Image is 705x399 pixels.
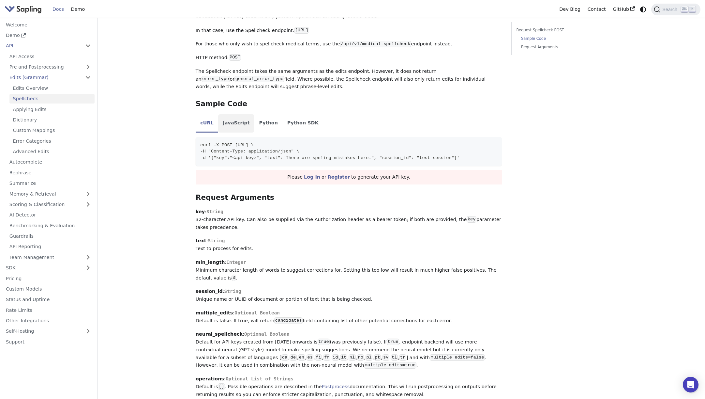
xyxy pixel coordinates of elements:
a: Welcome [2,20,95,29]
a: Demo [67,4,88,14]
h3: Sample Code [196,100,502,108]
code: true [387,339,399,345]
p: : Default is false. If true, will return field containing list of other potential corrections for... [196,309,502,325]
a: Pricing [2,274,95,283]
a: Dictionary [9,115,95,125]
a: Advanced Edits [9,147,95,156]
span: String [208,238,225,243]
code: general_error_type [234,76,284,82]
div: Open Intercom Messenger [683,377,698,392]
button: Search (Ctrl+K) [651,4,700,15]
a: Request Spellcheck POST [517,27,605,33]
p: For those who only wish to spellcheck medical terms, use the endpoint instead. [196,40,502,48]
code: pt [374,354,381,361]
a: AI Detector [6,210,95,220]
code: fi [315,354,322,361]
div: Please or to generate your API key. [196,170,502,184]
code: candidates [274,317,303,324]
button: Expand sidebar category 'SDK' [82,263,95,273]
strong: session_id [196,289,223,294]
p: : Text to process for edits. [196,237,502,253]
a: SDK [2,263,82,273]
code: pl [366,354,372,361]
strong: text [196,238,206,243]
a: Pre and Postprocessing [6,62,95,72]
code: da [281,354,288,361]
a: Status and Uptime [2,295,95,304]
code: fr [323,354,330,361]
a: Summarize [6,179,95,188]
p: In that case, use the Spellcheck endpoint. [196,27,502,35]
span: String [206,209,223,214]
code: it [340,354,347,361]
strong: multiple_edits [196,310,233,315]
p: : Default is . Possible operations are described in the documentation. This will run postprocessi... [196,375,502,398]
a: Postprocess [322,384,350,389]
button: Collapse sidebar category 'API' [82,41,95,51]
span: -H "Content-Type: application/json" \ [200,149,299,154]
code: tr [399,354,406,361]
a: API [2,41,82,51]
h3: Request Arguments [196,193,502,202]
a: Sample Code [521,36,603,42]
span: Optional Boolean [234,310,280,315]
a: Register [328,174,350,180]
code: multiple_edits=true [364,362,416,369]
a: Memory & Retrieval [6,189,95,199]
code: es [307,354,313,361]
a: Sapling.ai [5,5,44,14]
a: Guardrails [6,231,95,241]
span: String [224,289,241,294]
a: Scoring & Classification [6,200,95,209]
li: JavaScript [218,114,254,133]
span: -d '{"key":"<api-key>", "text":"There are speling mistakes here.", "session_id": "test session"}' [200,155,459,160]
span: Optional List of Strings [226,376,293,381]
code: no [357,354,364,361]
code: /api/v1/medical-spellcheck [340,41,411,47]
code: en [298,354,305,361]
strong: key [196,209,205,214]
a: Edits (Grammar) [6,73,95,82]
a: Self-Hosting [2,327,95,336]
a: Rate Limits [2,305,95,315]
li: cURL [196,114,218,133]
code: error_type [202,76,230,82]
a: Support [2,337,95,346]
code: true [318,339,330,345]
p: : Minimum character length of words to suggest corrections for. Setting this too low will result ... [196,259,502,282]
code: tl [391,354,398,361]
a: Edits Overview [9,83,95,93]
a: Contact [584,4,609,14]
span: Optional Boolean [244,331,290,337]
code: 3 [232,275,236,281]
a: API Reporting [6,242,95,251]
a: GitHub [609,4,638,14]
a: Request Arguments [521,44,603,50]
strong: operations [196,376,224,381]
a: Log In [304,174,320,180]
a: Other Integrations [2,316,95,326]
button: Switch between dark and light mode (currently system mode) [638,5,648,14]
a: Dev Blog [556,4,584,14]
span: curl -X POST [URL] \ [200,143,254,148]
span: Integer [226,260,246,265]
code: de [290,354,296,361]
li: Python SDK [282,114,323,133]
strong: neural_spellcheck [196,331,243,337]
p: : 32-character API key. Can also be supplied via the Authorization header as a bearer token; if b... [196,208,502,231]
li: Python [254,114,282,133]
img: Sapling.ai [5,5,42,14]
p: The Spellcheck endpoint takes the same arguments as the edits endpoint. However, it does not retu... [196,68,502,91]
p: : Unique name or UUID of document or portion of text that is being checked. [196,288,502,303]
a: Custom Models [2,284,95,294]
code: POST [229,54,241,61]
code: nl [349,354,355,361]
a: Demo [2,31,95,40]
a: Custom Mappings [9,126,95,135]
code: sv [382,354,389,361]
code: [] [218,383,225,390]
a: Team Management [6,252,95,262]
strong: min_length [196,260,225,265]
a: Applying Edits [9,104,95,114]
code: id [332,354,339,361]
